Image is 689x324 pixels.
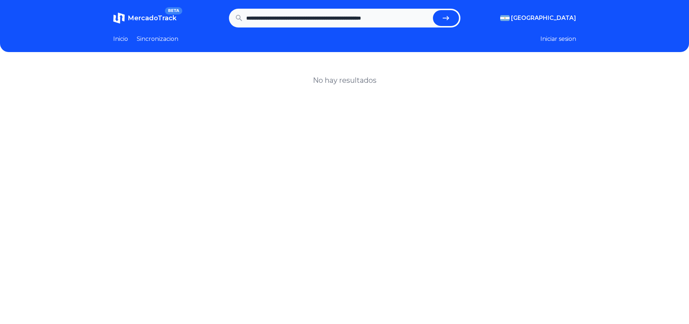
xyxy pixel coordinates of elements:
[500,15,510,21] img: Argentina
[313,75,377,85] h1: No hay resultados
[511,14,576,22] span: [GEOGRAPHIC_DATA]
[500,14,576,22] button: [GEOGRAPHIC_DATA]
[113,12,176,24] a: MercadoTrackBETA
[540,35,576,43] button: Iniciar sesion
[113,35,128,43] a: Inicio
[113,12,125,24] img: MercadoTrack
[137,35,178,43] a: Sincronizacion
[165,7,182,14] span: BETA
[128,14,176,22] span: MercadoTrack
